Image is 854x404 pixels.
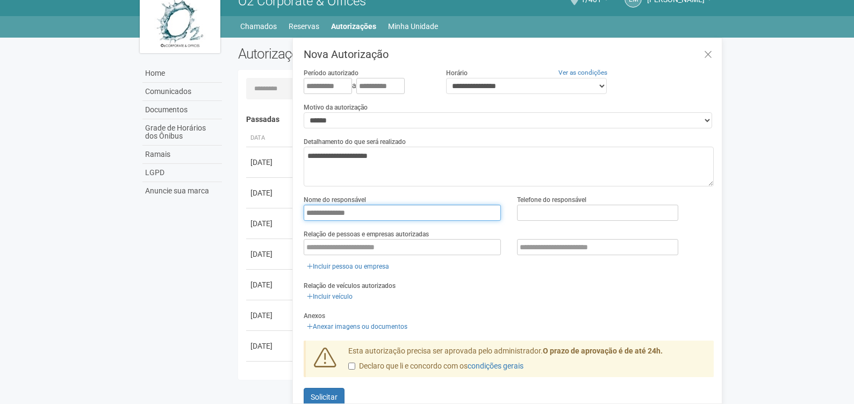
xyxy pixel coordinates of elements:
a: condições gerais [468,362,523,370]
a: Ramais [142,146,222,164]
input: Declaro que li e concordo com oscondições gerais [348,363,355,370]
a: Incluir pessoa ou empresa [304,261,392,272]
div: [DATE] [250,218,290,229]
div: [DATE] [250,310,290,321]
a: Grade de Horários dos Ônibus [142,119,222,146]
span: Solicitar [311,393,338,401]
a: Home [142,64,222,83]
label: Detalhamento do que será realizado [304,137,406,147]
a: Anexar imagens ou documentos [304,321,411,333]
label: Declaro que li e concordo com os [348,361,523,372]
a: Anuncie sua marca [142,182,222,200]
div: [DATE] [250,157,290,168]
label: Relação de veículos autorizados [304,281,396,291]
a: Ver as condições [558,69,607,76]
a: Incluir veículo [304,291,356,302]
div: [DATE] [250,279,290,290]
label: Relação de pessoas e empresas autorizadas [304,229,429,239]
label: Horário [446,68,468,78]
label: Motivo da autorização [304,103,368,112]
div: Esta autorização precisa ser aprovada pelo administrador. [340,346,714,377]
h3: Nova Autorização [304,49,714,60]
label: Anexos [304,311,325,321]
h2: Autorizações [238,46,468,62]
h4: Passadas [246,116,707,124]
a: Autorizações [331,19,376,34]
label: Telefone do responsável [517,195,586,205]
label: Nome do responsável [304,195,366,205]
div: [DATE] [250,187,290,198]
label: Período autorizado [304,68,358,78]
th: Data [246,129,295,147]
a: Chamados [240,19,277,34]
a: Comunicados [142,83,222,101]
div: a [304,78,429,94]
div: [DATE] [250,249,290,259]
a: Documentos [142,101,222,119]
div: [DATE] [250,371,290,382]
div: [DATE] [250,341,290,351]
strong: O prazo de aprovação é de até 24h. [543,347,663,355]
a: Reservas [289,19,319,34]
a: LGPD [142,164,222,182]
a: Minha Unidade [388,19,438,34]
